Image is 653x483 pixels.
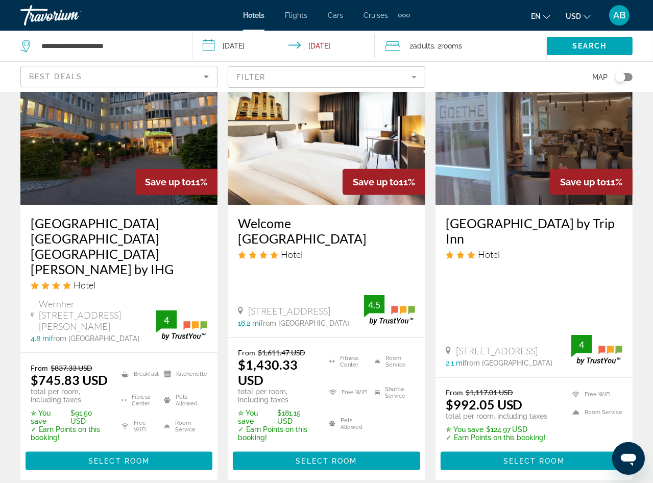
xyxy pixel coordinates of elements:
[20,2,123,29] a: Travorium
[228,42,425,205] img: Hotel image
[31,215,207,277] a: [GEOGRAPHIC_DATA] [GEOGRAPHIC_DATA] [GEOGRAPHIC_DATA][PERSON_NAME] by IHG
[31,279,207,291] div: 4 star Hotel
[20,42,217,205] img: Hotel image
[436,42,633,205] img: Hotel image
[324,348,370,374] li: Fitness Center
[446,425,548,433] p: $124.97 USD
[413,42,434,50] span: Adults
[31,409,68,425] span: ✮ You save
[238,409,275,425] span: ✮ You save
[441,454,627,466] a: Select Room
[353,177,399,187] span: Save up to
[145,177,191,187] span: Save up to
[606,5,633,26] button: User Menu
[446,425,483,433] span: ✮ You save
[364,11,388,19] a: Cruises
[248,305,330,317] span: [STREET_ADDRESS]
[409,39,434,53] span: 2
[466,388,513,397] del: $1,117.01 USD
[228,66,425,88] button: Filter
[135,169,217,195] div: 11%
[192,31,375,61] button: Check-in date: Oct 12, 2025 Check-out date: Oct 20, 2025
[238,409,317,425] p: $181.15 USD
[116,390,159,410] li: Fitness Center
[566,9,591,23] button: Change currency
[364,295,415,325] img: trustyou-badge.svg
[503,457,565,465] span: Select Room
[613,10,625,20] span: AB
[446,388,463,397] span: From
[531,9,550,23] button: Change language
[296,457,357,465] span: Select Room
[243,11,264,19] a: Hotels
[258,348,305,357] del: $1,611.47 USD
[238,357,298,388] ins: $1,430.33 USD
[446,433,548,442] p: ✓ Earn Points on this booking!
[446,359,464,367] span: 2.1 mi
[370,379,415,405] li: Shuttle Service
[260,319,349,327] span: from [GEOGRAPHIC_DATA]
[446,249,622,260] div: 3 star Hotel
[364,299,384,311] div: 4.5
[31,372,108,388] ins: $745.83 USD
[31,364,48,372] span: From
[74,279,95,291] span: Hotel
[31,334,51,343] span: 4.8 mi
[441,42,462,50] span: rooms
[571,335,622,365] img: trustyou-badge.svg
[159,416,207,437] li: Room Service
[572,42,607,50] span: Search
[159,364,207,384] li: Kitchenette
[285,11,307,19] a: Flights
[571,339,592,351] div: 4
[441,452,627,470] button: Select Room
[29,73,82,81] span: Best Deals
[560,177,606,187] span: Save up to
[39,298,156,332] span: Wernher [STREET_ADDRESS][PERSON_NAME]
[51,364,92,372] del: $837.33 USD
[324,410,370,437] li: Pets Allowed
[456,345,538,356] span: [STREET_ADDRESS]
[156,314,177,326] div: 4
[566,12,581,20] span: USD
[328,11,343,19] a: Cars
[31,388,109,404] p: total per room, including taxes
[281,249,303,260] span: Hotel
[531,12,541,20] span: en
[31,425,109,442] p: ✓ Earn Points on this booking!
[238,215,415,246] a: Welcome [GEOGRAPHIC_DATA]
[478,249,500,260] span: Hotel
[238,249,415,260] div: 4 star Hotel
[446,215,622,246] a: [GEOGRAPHIC_DATA] by Trip Inn
[375,31,547,61] button: Travelers: 2 adults, 0 children
[608,73,633,82] button: Toggle map
[29,70,209,83] mat-select: Sort by
[238,425,317,442] p: ✓ Earn Points on this booking!
[612,442,645,475] iframe: Кнопка запуска окна обмена сообщениями
[324,379,370,405] li: Free WiFi
[547,37,633,55] button: Search
[398,7,410,23] button: Extra navigation items
[233,452,420,470] button: Select Room
[238,388,317,404] p: total per room, including taxes
[434,39,462,53] span: , 2
[88,457,150,465] span: Select Room
[26,454,212,466] a: Select Room
[550,169,633,195] div: 11%
[156,310,207,341] img: trustyou-badge.svg
[116,364,159,384] li: Breakfast
[159,390,207,410] li: Pets Allowed
[343,169,425,195] div: 11%
[31,409,109,425] p: $91.50 USD
[567,406,622,419] li: Room Service
[370,348,415,374] li: Room Service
